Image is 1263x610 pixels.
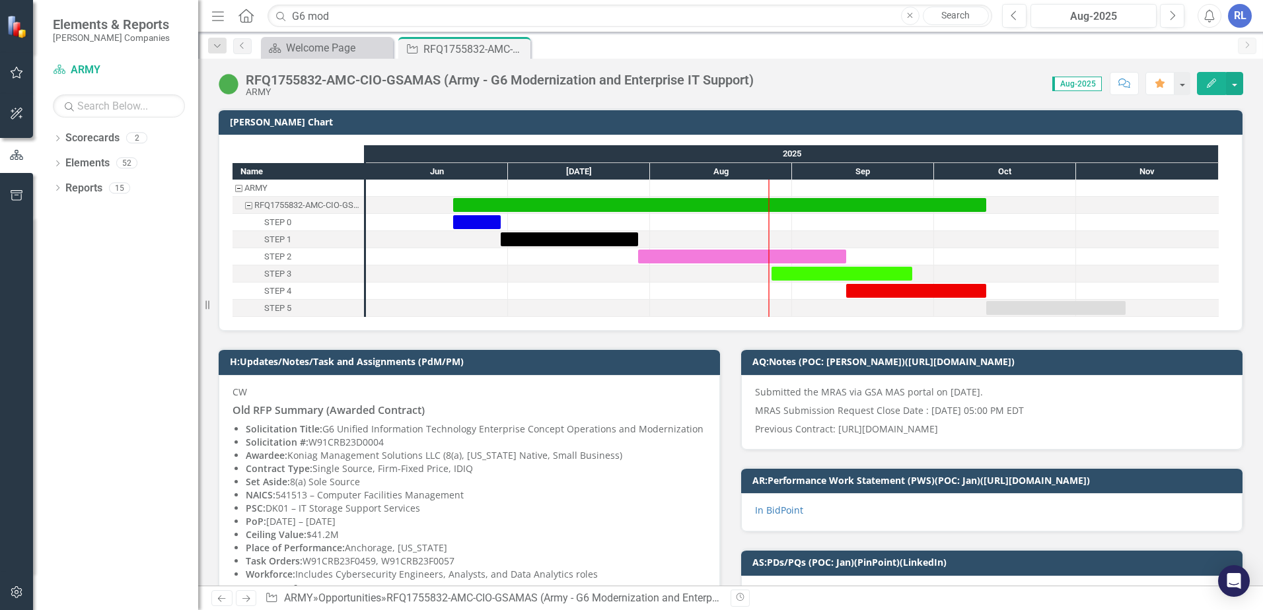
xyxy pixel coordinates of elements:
[246,436,308,448] strong: Solicitation #:
[264,265,291,283] div: STEP 3
[792,163,934,180] div: Sep
[386,592,784,604] div: RFQ1755832-AMC-CIO-GSAMAS (Army - G6 Modernization and Enterprise IT Support)
[453,198,986,212] div: Task: Start date: 2025-06-19 End date: 2025-10-12
[233,197,364,214] div: RFQ1755832-AMC-CIO-GSAMAS (Army - G6 Modernization and Enterprise IT Support)
[233,231,364,248] div: STEP 1
[650,163,792,180] div: Aug
[246,475,290,488] strong: Set Aside:
[246,515,706,528] p: [DATE] – [DATE]
[246,489,706,502] p: 541513 – Computer Facilities Management
[366,145,1219,162] div: 2025
[1035,9,1152,24] div: Aug-2025
[230,356,713,366] h3: H:Updates/Notes/Task and Assignments (PdM/PM)
[233,180,364,197] div: Task: ARMY Start date: 2025-06-19 End date: 2025-06-20
[65,156,110,171] a: Elements
[233,283,364,300] div: Task: Start date: 2025-09-12 End date: 2025-10-12
[752,557,1236,567] h3: AS:PDs/PQs (POC: Jan)(PinPoint)(LinkedIn)
[264,248,291,265] div: STEP 2
[246,462,706,475] p: Single Source, Firm-Fixed Price, IDIQ
[246,502,706,515] p: DK01 – IT Storage Support Services
[233,214,364,231] div: Task: Start date: 2025-06-19 End date: 2025-06-29
[246,87,754,97] div: ARMY
[246,436,706,449] p: W91CRB23D0004
[1218,565,1250,597] div: Open Intercom Messenger
[638,250,846,263] div: Task: Start date: 2025-07-29 End date: 2025-09-12
[1076,163,1219,180] div: Nov
[65,181,102,196] a: Reports
[246,489,275,501] strong: NAICS:
[246,528,706,541] p: $41.2M
[264,214,291,231] div: STEP 0
[230,117,1236,127] h3: [PERSON_NAME] Chart
[246,449,287,461] strong: Awardee:
[752,356,1236,366] h3: AQ:Notes (POC: [PERSON_NAME])([URL][DOMAIN_NAME])
[501,232,638,246] div: Task: Start date: 2025-06-29 End date: 2025-07-29
[423,41,527,57] div: RFQ1755832-AMC-CIO-GSAMAS (Army - G6 Modernization and Enterprise IT Support)
[755,386,1229,401] p: Submitted the MRAS via GSA MAS portal on [DATE].
[246,73,754,87] div: RFQ1755832-AMC-CIO-GSAMAS (Army - G6 Modernization and Enterprise IT Support)
[318,592,381,604] a: Opportunities
[246,449,706,462] p: Koniag Management Solutions LLC (8(a), [US_STATE] Native, Small Business)
[246,423,322,435] strong: Solicitation Title:
[126,133,147,144] div: 2
[233,231,364,248] div: Task: Start date: 2025-06-29 End date: 2025-07-29
[264,283,291,300] div: STEP 4
[233,265,364,283] div: STEP 3
[244,180,268,197] div: ARMY
[233,283,364,300] div: STEP 4
[265,591,721,606] div: » »
[264,300,291,317] div: STEP 5
[1228,4,1252,28] button: RL
[109,182,130,193] div: 15
[233,214,364,231] div: STEP 0
[264,231,291,248] div: STEP 1
[846,284,986,298] div: Task: Start date: 2025-09-12 End date: 2025-10-12
[246,541,706,555] p: Anchorage, [US_STATE]
[923,7,989,25] a: Search
[233,265,364,283] div: Task: Start date: 2025-08-27 End date: 2025-09-26
[772,267,912,281] div: Task: Start date: 2025-08-27 End date: 2025-09-26
[246,515,266,527] strong: PoP:
[453,215,501,229] div: Task: Start date: 2025-06-19 End date: 2025-06-29
[246,541,345,554] strong: Place of Performance:
[254,197,360,214] div: RFQ1755832-AMC-CIO-GSAMAS (Army - G6 Modernization and Enterprise IT Support)
[246,555,303,567] strong: Task Orders:
[366,163,508,180] div: Jun
[7,15,30,38] img: ClearPoint Strategy
[233,300,364,317] div: STEP 5
[53,63,185,78] a: ARMY
[53,94,185,118] input: Search Below...
[233,248,364,265] div: STEP 2
[65,131,120,146] a: Scorecards
[218,73,239,94] img: Active
[233,386,706,401] p: CW
[246,462,312,475] strong: Contract Type:
[53,32,170,43] small: [PERSON_NAME] Companies
[233,403,425,417] strong: Old RFP Summary (Awarded Contract)
[1052,77,1102,91] span: Aug-2025
[233,248,364,265] div: Task: Start date: 2025-07-29 End date: 2025-09-12
[755,504,803,516] a: In BidPoint
[246,475,706,489] p: 8(a) Sole Source
[755,420,1229,436] p: Previous Contract: [URL][DOMAIN_NAME]
[1030,4,1157,28] button: Aug-2025
[53,17,170,32] span: Elements & Reports
[755,401,1229,420] p: MRAS Submission Request Close Date : [DATE] 05:00 PM EDT
[246,502,266,514] strong: PSC:
[246,568,706,581] p: Includes Cybersecurity Engineers, Analysts, and Data Analytics roles
[934,163,1076,180] div: Oct
[246,528,307,541] strong: Ceiling Value:
[233,180,364,197] div: ARMY
[246,568,295,580] strong: Workforce:
[286,40,390,56] div: Welcome Page
[246,555,706,568] p: W91CRB23F0459, W91CRB23F0057
[986,301,1126,315] div: Task: Start date: 2025-10-12 End date: 2025-11-11
[284,592,313,604] a: ARMY
[233,197,364,214] div: Task: Start date: 2025-06-19 End date: 2025-10-12
[246,423,706,436] p: G6 Unified Information Technology Enterprise Concept Operations and Modernization
[233,163,364,180] div: Name
[752,475,1236,485] h3: AR:Performance Work Statement (PWS)(POC: Jan)([URL][DOMAIN_NAME])
[233,300,364,317] div: Task: Start date: 2025-10-12 End date: 2025-11-11
[264,40,390,56] a: Welcome Page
